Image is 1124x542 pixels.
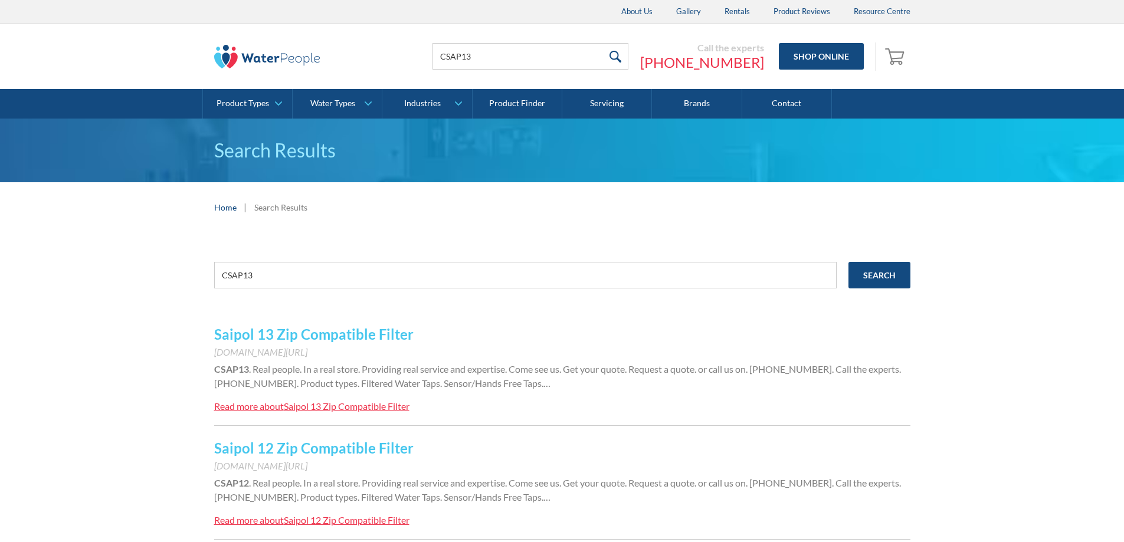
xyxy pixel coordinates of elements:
div: Saipol 13 Zip Compatible Filter [284,400,409,412]
a: Water Types [293,89,382,119]
a: Read more aboutSaipol 13 Zip Compatible Filter [214,399,409,413]
a: Shop Online [779,43,864,70]
div: [DOMAIN_NAME][URL] [214,345,910,359]
div: Search Results [254,201,307,213]
h1: Search Results [214,136,910,165]
div: [DOMAIN_NAME][URL] [214,459,910,473]
a: Brands [652,89,742,119]
input: Search [848,262,910,288]
a: Product Finder [473,89,562,119]
span: … [543,491,550,502]
div: Saipol 12 Zip Compatible Filter [284,514,409,525]
div: Read more about [214,514,284,525]
a: Read more aboutSaipol 12 Zip Compatible Filter [214,513,409,527]
a: Industries [382,89,471,119]
a: Servicing [562,89,652,119]
strong: CSAP12 [214,477,249,488]
a: Saipol 13 Zip Compatible Filter [214,326,414,343]
img: shopping cart [885,47,907,65]
span: . Real people. In a real store. Providing real service and expertise. Come see us. Get your quote... [214,363,901,389]
span: … [543,377,550,389]
div: | [243,200,248,214]
a: Contact [742,89,832,119]
a: Open cart [882,42,910,71]
img: The Water People [214,45,320,68]
div: Call the experts [640,42,764,54]
input: Search products [432,43,628,70]
a: Product Types [203,89,292,119]
a: [PHONE_NUMBER] [640,54,764,71]
strong: CSAP13 [214,363,249,375]
div: Industries [404,98,441,109]
div: Product Types [217,98,269,109]
div: Water Types [310,98,355,109]
input: e.g. chilled water cooler [214,262,837,288]
span: . Real people. In a real store. Providing real service and expertise. Come see us. Get your quote... [214,477,901,502]
div: Read more about [214,400,284,412]
a: Saipol 12 Zip Compatible Filter [214,439,414,456]
a: Home [214,201,237,213]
